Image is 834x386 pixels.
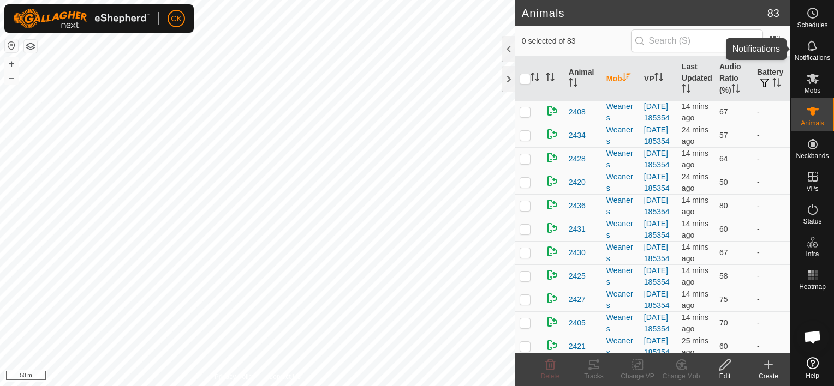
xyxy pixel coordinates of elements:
[606,148,635,171] div: Weaners
[753,194,790,218] td: -
[5,71,18,85] button: –
[682,219,708,239] span: 19 Sept 2025, 7:54 pm
[546,151,559,164] img: returning on
[606,335,635,358] div: Weaners
[269,372,301,382] a: Contact Us
[677,57,715,101] th: Last Updated
[569,80,577,88] p-sorticon: Activate to sort
[569,200,586,212] span: 2436
[767,5,779,21] span: 83
[569,106,586,118] span: 2408
[806,185,818,192] span: VPs
[682,149,708,169] span: 19 Sept 2025, 7:54 pm
[644,243,670,263] a: [DATE] 185354
[753,335,790,358] td: -
[606,218,635,241] div: Weaners
[606,265,635,288] div: Weaners
[569,247,586,258] span: 2430
[569,341,586,352] span: 2421
[682,336,708,357] span: 19 Sept 2025, 7:43 pm
[13,9,150,28] img: Gallagher Logo
[644,219,670,239] a: [DATE] 185354
[606,124,635,147] div: Weaners
[803,218,821,225] span: Status
[796,153,829,159] span: Neckbands
[719,154,728,163] span: 64
[569,153,586,165] span: 2428
[797,22,827,28] span: Schedules
[564,57,602,101] th: Animal
[799,284,826,290] span: Heatmap
[719,248,728,257] span: 67
[546,292,559,305] img: returning on
[795,55,830,61] span: Notifications
[806,372,819,379] span: Help
[569,224,586,235] span: 2431
[644,149,670,169] a: [DATE] 185354
[654,74,663,83] p-sorticon: Activate to sort
[569,130,586,141] span: 2434
[659,371,703,381] div: Change Mob
[796,321,829,353] div: Open chat
[747,371,790,381] div: Create
[719,272,728,280] span: 58
[640,57,677,101] th: VP
[606,242,635,264] div: Weaners
[753,218,790,241] td: -
[753,171,790,194] td: -
[719,295,728,304] span: 75
[546,221,559,234] img: returning on
[569,177,586,188] span: 2420
[644,125,670,146] a: [DATE] 185354
[682,86,690,94] p-sorticon: Activate to sort
[805,87,820,94] span: Mobs
[644,266,670,286] a: [DATE] 185354
[753,264,790,288] td: -
[703,371,747,381] div: Edit
[546,268,559,281] img: returning on
[569,294,586,305] span: 2427
[719,131,728,140] span: 57
[753,241,790,264] td: -
[616,371,659,381] div: Change VP
[753,100,790,124] td: -
[682,313,708,333] span: 19 Sept 2025, 7:54 pm
[753,288,790,311] td: -
[682,289,708,310] span: 19 Sept 2025, 7:54 pm
[171,13,181,25] span: CK
[719,342,728,351] span: 60
[719,107,728,116] span: 67
[791,353,834,383] a: Help
[546,74,555,83] p-sorticon: Activate to sort
[806,251,819,257] span: Infra
[682,102,708,122] span: 19 Sept 2025, 7:55 pm
[606,312,635,335] div: Weaners
[546,315,559,328] img: returning on
[546,174,559,188] img: returning on
[682,125,708,146] span: 19 Sept 2025, 7:44 pm
[644,313,670,333] a: [DATE] 185354
[569,317,586,329] span: 2405
[569,270,586,282] span: 2425
[215,372,255,382] a: Privacy Policy
[5,39,18,52] button: Reset Map
[772,80,781,88] p-sorticon: Activate to sort
[546,339,559,352] img: returning on
[546,245,559,258] img: returning on
[606,101,635,124] div: Weaners
[546,104,559,117] img: returning on
[541,372,560,380] span: Delete
[531,74,539,83] p-sorticon: Activate to sort
[546,198,559,211] img: returning on
[715,57,753,101] th: Audio Ratio (%)
[719,201,728,210] span: 80
[522,7,767,20] h2: Animals
[719,318,728,327] span: 70
[644,289,670,310] a: [DATE] 185354
[622,74,631,83] p-sorticon: Activate to sort
[682,196,708,216] span: 19 Sept 2025, 7:54 pm
[546,128,559,141] img: returning on
[753,124,790,147] td: -
[644,336,670,357] a: [DATE] 185354
[719,225,728,233] span: 60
